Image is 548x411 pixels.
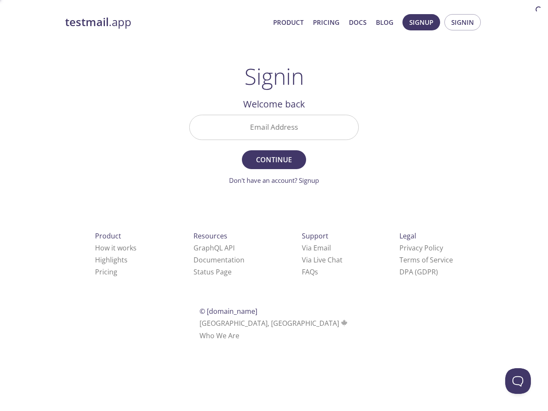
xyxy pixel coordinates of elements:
[349,17,366,28] a: Docs
[244,63,304,89] h1: Signin
[302,231,328,241] span: Support
[451,17,474,28] span: Signin
[189,97,359,111] h2: Welcome back
[444,14,481,30] button: Signin
[95,255,128,265] a: Highlights
[376,17,393,28] a: Blog
[194,243,235,253] a: GraphQL API
[194,267,232,277] a: Status Page
[95,231,121,241] span: Product
[402,14,440,30] button: Signup
[399,243,443,253] a: Privacy Policy
[399,267,438,277] a: DPA (GDPR)
[273,17,304,28] a: Product
[194,255,244,265] a: Documentation
[302,243,331,253] a: Via Email
[229,176,319,185] a: Don't have an account? Signup
[302,267,318,277] a: FAQ
[302,255,342,265] a: Via Live Chat
[505,368,531,394] iframe: Help Scout Beacon - Open
[409,17,433,28] span: Signup
[251,154,297,166] span: Continue
[200,319,349,328] span: [GEOGRAPHIC_DATA], [GEOGRAPHIC_DATA]
[313,17,340,28] a: Pricing
[65,15,109,30] strong: testmail
[95,243,137,253] a: How it works
[95,267,117,277] a: Pricing
[194,231,227,241] span: Resources
[200,331,239,340] a: Who We Are
[315,267,318,277] span: s
[200,307,257,316] span: © [DOMAIN_NAME]
[399,231,416,241] span: Legal
[65,15,266,30] a: testmail.app
[399,255,453,265] a: Terms of Service
[242,150,306,169] button: Continue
